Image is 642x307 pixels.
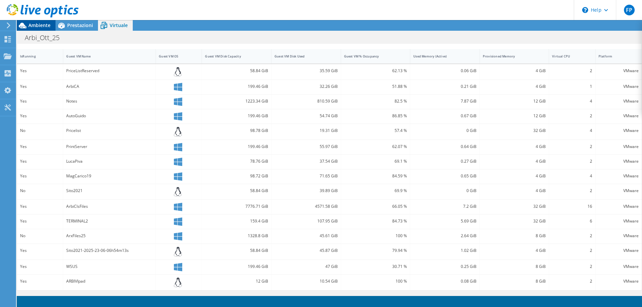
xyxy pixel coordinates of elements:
[413,187,476,194] div: 0 GiB
[413,54,468,58] div: Used Memory (Active)
[66,83,152,90] div: ArbiCA
[552,232,592,240] div: 2
[275,232,338,240] div: 45.61 GiB
[275,54,330,58] div: Guest VM Disk Used
[599,187,639,194] div: VMware
[344,127,407,134] div: 57.4 %
[552,54,584,58] div: Virtual CPU
[20,187,60,194] div: No
[413,112,476,120] div: 0.67 GiB
[599,172,639,180] div: VMware
[483,67,546,74] div: 4 GiB
[66,203,152,210] div: ArbiClsFiles
[20,112,60,120] div: Yes
[599,217,639,225] div: VMware
[205,83,268,90] div: 199.46 GiB
[66,54,144,58] div: Guest VM Name
[344,112,407,120] div: 86.85 %
[413,217,476,225] div: 5.69 GiB
[413,143,476,150] div: 0.64 GiB
[599,203,639,210] div: VMware
[205,217,268,225] div: 159.4 GiB
[344,98,407,105] div: 82.5 %
[599,263,639,270] div: VMware
[344,263,407,270] div: 30.71 %
[552,67,592,74] div: 2
[599,98,639,105] div: VMware
[20,158,60,165] div: Yes
[483,83,546,90] div: 4 GiB
[599,67,639,74] div: VMware
[483,217,546,225] div: 32 GiB
[66,232,152,240] div: ArxFiles25
[552,187,592,194] div: 2
[275,83,338,90] div: 32.26 GiB
[205,232,268,240] div: 1328.8 GiB
[205,187,268,194] div: 58.84 GiB
[483,263,546,270] div: 8 GiB
[20,203,60,210] div: Yes
[599,127,639,134] div: VMware
[483,232,546,240] div: 8 GiB
[22,34,70,41] h1: Arbi_Ott_25
[205,263,268,270] div: 199.46 GiB
[67,22,93,28] span: Prestazioni
[205,54,260,58] div: Guest VM Disk Capacity
[624,5,635,15] span: FP
[275,263,338,270] div: 47 GiB
[66,143,152,150] div: PrintServer
[66,187,152,194] div: Sito2021
[20,127,60,134] div: No
[413,278,476,285] div: 0.08 GiB
[205,278,268,285] div: 12 GiB
[28,22,50,28] span: Ambiente
[413,158,476,165] div: 0.27 GiB
[66,217,152,225] div: TERMINAL2
[159,54,191,58] div: Guest VM OS
[344,158,407,165] div: 69.1 %
[552,172,592,180] div: 4
[344,83,407,90] div: 51.88 %
[552,83,592,90] div: 1
[275,112,338,120] div: 54.74 GiB
[20,247,60,254] div: Yes
[599,278,639,285] div: VMware
[413,172,476,180] div: 0.65 GiB
[275,98,338,105] div: 810.59 GiB
[344,203,407,210] div: 66.05 %
[66,172,152,180] div: MagCarico19
[20,278,60,285] div: Yes
[20,217,60,225] div: Yes
[344,143,407,150] div: 62.07 %
[20,232,60,240] div: No
[66,263,152,270] div: WSUS
[483,112,546,120] div: 12 GiB
[205,98,268,105] div: 1223.34 GiB
[20,263,60,270] div: Yes
[205,112,268,120] div: 199.46 GiB
[483,54,538,58] div: Provisioned Memory
[599,247,639,254] div: VMware
[483,158,546,165] div: 4 GiB
[413,247,476,254] div: 1.02 GiB
[20,143,60,150] div: Yes
[344,67,407,74] div: 62.13 %
[66,67,152,74] div: PriceListReserved
[275,158,338,165] div: 37.54 GiB
[599,54,631,58] div: Platform
[205,158,268,165] div: 78.76 GiB
[599,232,639,240] div: VMware
[66,112,152,120] div: AutoGuido
[66,278,152,285] div: ARBIVIpad
[582,7,588,13] svg: \n
[344,278,407,285] div: 100 %
[413,67,476,74] div: 0.06 GiB
[275,217,338,225] div: 107.95 GiB
[483,203,546,210] div: 32 GiB
[275,172,338,180] div: 71.65 GiB
[344,247,407,254] div: 79.94 %
[205,143,268,150] div: 199.46 GiB
[552,158,592,165] div: 2
[275,143,338,150] div: 55.97 GiB
[66,127,152,134] div: Pricelist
